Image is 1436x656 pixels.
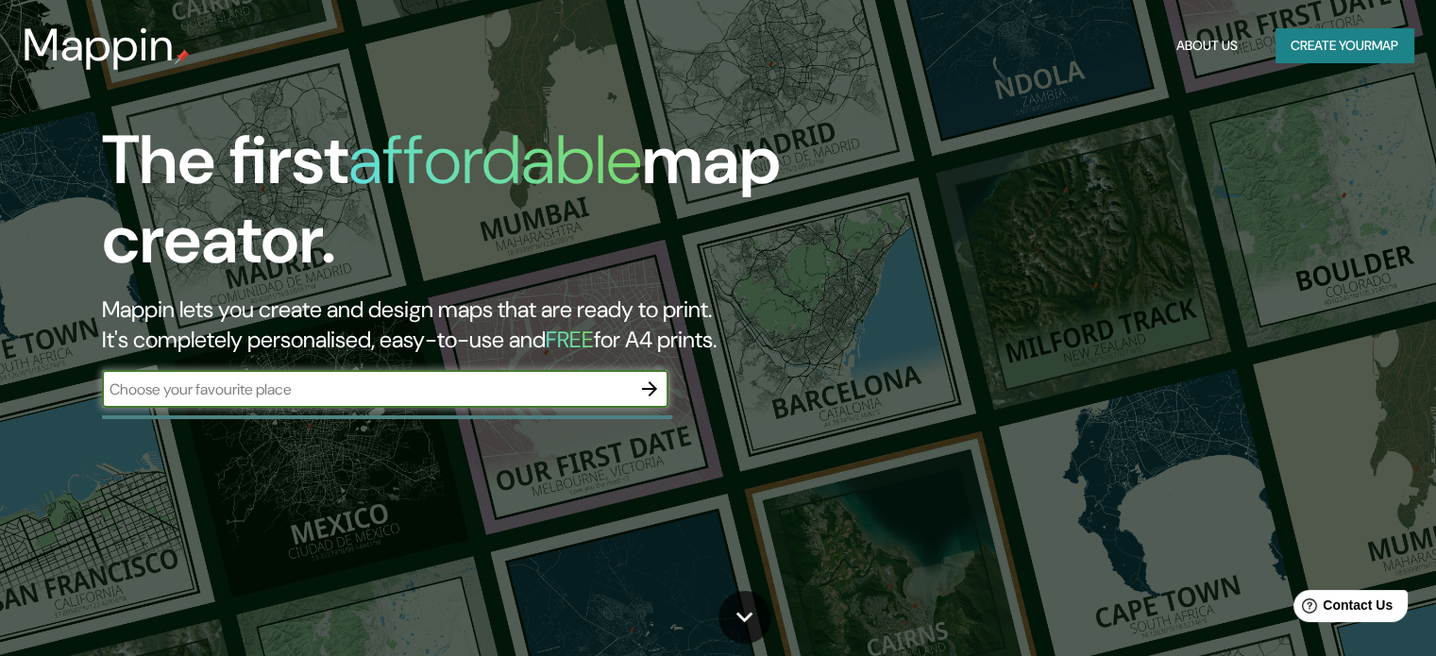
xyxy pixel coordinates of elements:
h3: Mappin [23,19,175,72]
button: About Us [1169,28,1245,63]
h5: FREE [546,325,594,354]
h2: Mappin lets you create and design maps that are ready to print. It's completely personalised, eas... [102,294,820,355]
h1: The first map creator. [102,121,820,294]
h1: affordable [348,116,642,204]
iframe: Help widget launcher [1268,582,1415,635]
img: mappin-pin [175,49,190,64]
input: Choose your favourite place [102,378,631,400]
button: Create yourmap [1276,28,1413,63]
